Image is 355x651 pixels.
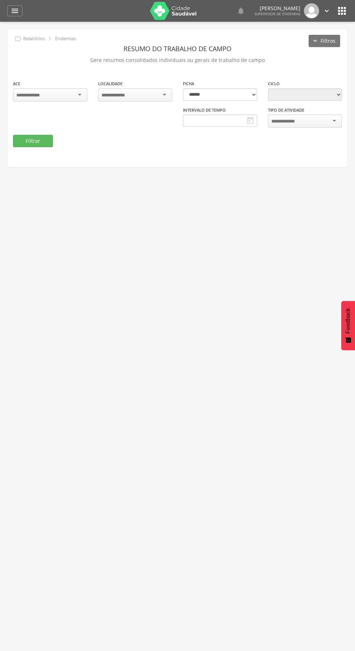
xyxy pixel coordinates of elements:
button: Filtrar [13,135,53,147]
i:  [46,35,54,43]
label: Ciclo [268,81,280,87]
span: Supervisor de Endemias [254,11,300,16]
button: Feedback - Mostrar pesquisa [341,301,355,350]
p: Endemias [55,36,76,42]
i:  [14,35,22,43]
p: Gere resumos consolidados individuais ou gerais de trabalho de campo [13,55,342,65]
label: Intervalo de Tempo [183,107,226,113]
i:  [323,7,331,15]
i:  [11,7,19,15]
button: Filtros [309,35,340,47]
header: Resumo do Trabalho de Campo [13,42,342,55]
a:  [7,5,22,16]
a:  [237,3,245,18]
p: Relatórios [23,36,45,42]
label: Tipo de Atividade [268,107,304,113]
a:  [323,3,331,18]
label: ACE [13,81,20,87]
i:  [336,5,348,17]
p: [PERSON_NAME] [254,6,300,11]
span: Feedback [345,308,351,333]
label: Localidade [98,81,122,87]
i:  [246,116,255,125]
i:  [237,7,245,15]
label: Ficha [183,81,194,87]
